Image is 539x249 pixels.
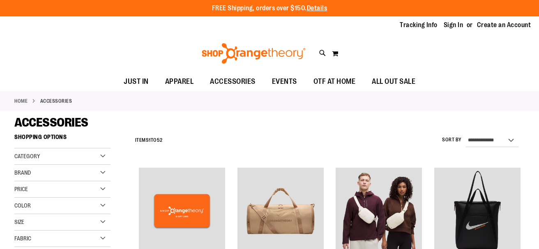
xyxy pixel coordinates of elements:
a: Create an Account [477,21,531,30]
a: Details [307,5,327,12]
span: ACCESSORIES [210,72,256,91]
span: Color [14,202,31,209]
span: Price [14,186,28,192]
span: Category [14,153,40,159]
strong: Shopping Options [14,130,111,148]
h2: Items to [135,134,163,147]
a: Sign In [444,21,463,30]
span: Fabric [14,235,31,242]
span: ALL OUT SALE [372,72,415,91]
span: ACCESSORIES [14,115,88,129]
p: FREE Shipping, orders over $150. [212,4,327,13]
strong: ACCESSORIES [40,97,72,105]
span: EVENTS [272,72,297,91]
span: 1 [149,137,151,143]
span: JUST IN [124,72,149,91]
span: APPAREL [165,72,194,91]
span: Size [14,219,24,225]
span: Brand [14,169,31,176]
span: 52 [157,137,163,143]
img: Shop Orangetheory [200,43,307,64]
a: Home [14,97,28,105]
span: OTF AT HOME [313,72,356,91]
a: Tracking Info [400,21,438,30]
label: Sort By [442,136,462,143]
